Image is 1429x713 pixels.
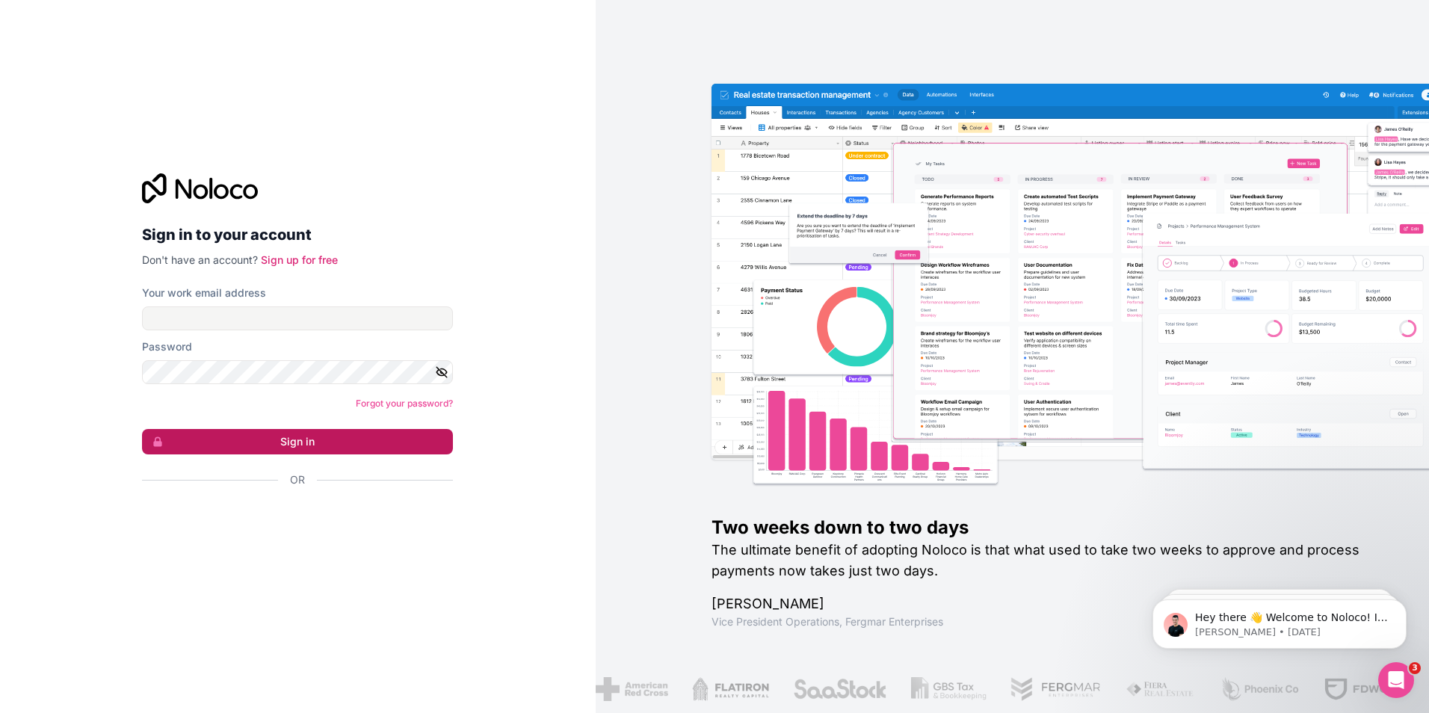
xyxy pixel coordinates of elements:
input: Password [142,360,453,384]
img: /assets/fdworks-Bi04fVtw.png [1324,677,1411,701]
a: Forgot your password? [356,398,453,409]
img: /assets/fiera-fwj2N5v4.png [1126,677,1196,701]
img: /assets/fergmar-CudnrXN5.png [1010,677,1102,701]
img: /assets/american-red-cross-BAupjrZR.png [596,677,668,701]
label: Password [142,339,192,354]
h1: [PERSON_NAME] [712,593,1381,614]
button: Sign in [142,429,453,454]
span: Or [290,472,305,487]
img: /assets/phoenix-BREaitsQ.png [1220,677,1300,701]
span: 3 [1409,662,1421,674]
input: Email address [142,306,453,330]
h2: The ultimate benefit of adopting Noloco is that what used to take two weeks to approve and proces... [712,540,1381,581]
h1: Vice President Operations , Fergmar Enterprises [712,614,1381,629]
h1: Two weeks down to two days [712,516,1381,540]
img: /assets/gbstax-C-GtDUiK.png [911,677,987,701]
span: Don't have an account? [142,253,258,266]
img: /assets/flatiron-C8eUkumj.png [692,677,770,701]
h2: Sign in to your account [142,221,453,248]
img: /assets/saastock-C6Zbiodz.png [793,677,887,701]
iframe: Bouton "Se connecter avec Google" [135,504,448,537]
iframe: Intercom notifications message [1130,568,1429,673]
label: Your work email address [142,285,266,300]
a: Sign up for free [261,253,338,266]
iframe: Intercom live chat [1378,662,1414,698]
